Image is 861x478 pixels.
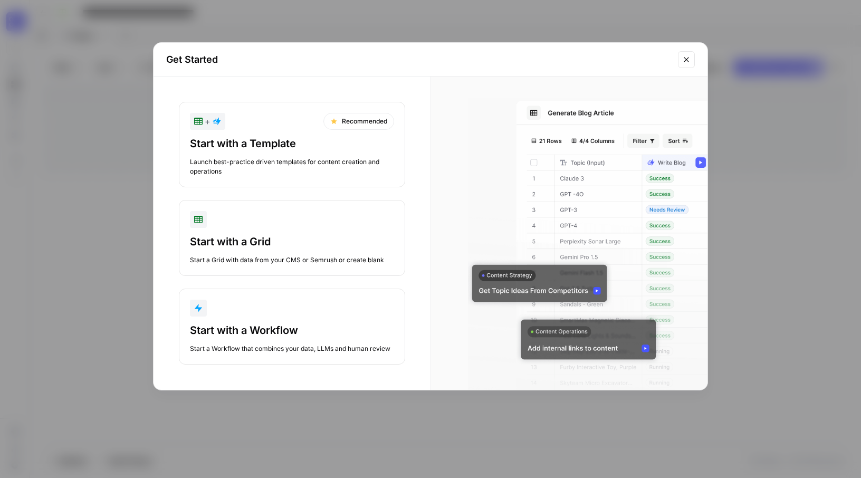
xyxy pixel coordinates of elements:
div: Start a Workflow that combines your data, LLMs and human review [190,344,394,353]
div: Start with a Template [190,136,394,151]
h2: Get Started [166,52,672,67]
button: Close modal [678,51,695,68]
div: Start with a Workflow [190,323,394,338]
button: Start with a WorkflowStart a Workflow that combines your data, LLMs and human review [179,289,405,365]
div: Launch best-practice driven templates for content creation and operations [190,157,394,176]
div: Recommended [323,113,394,130]
div: Start a Grid with data from your CMS or Semrush or create blank [190,255,394,265]
div: Start with a Grid [190,234,394,249]
div: + [194,115,221,128]
button: +RecommendedStart with a TemplateLaunch best-practice driven templates for content creation and o... [179,102,405,187]
button: Start with a GridStart a Grid with data from your CMS or Semrush or create blank [179,200,405,276]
